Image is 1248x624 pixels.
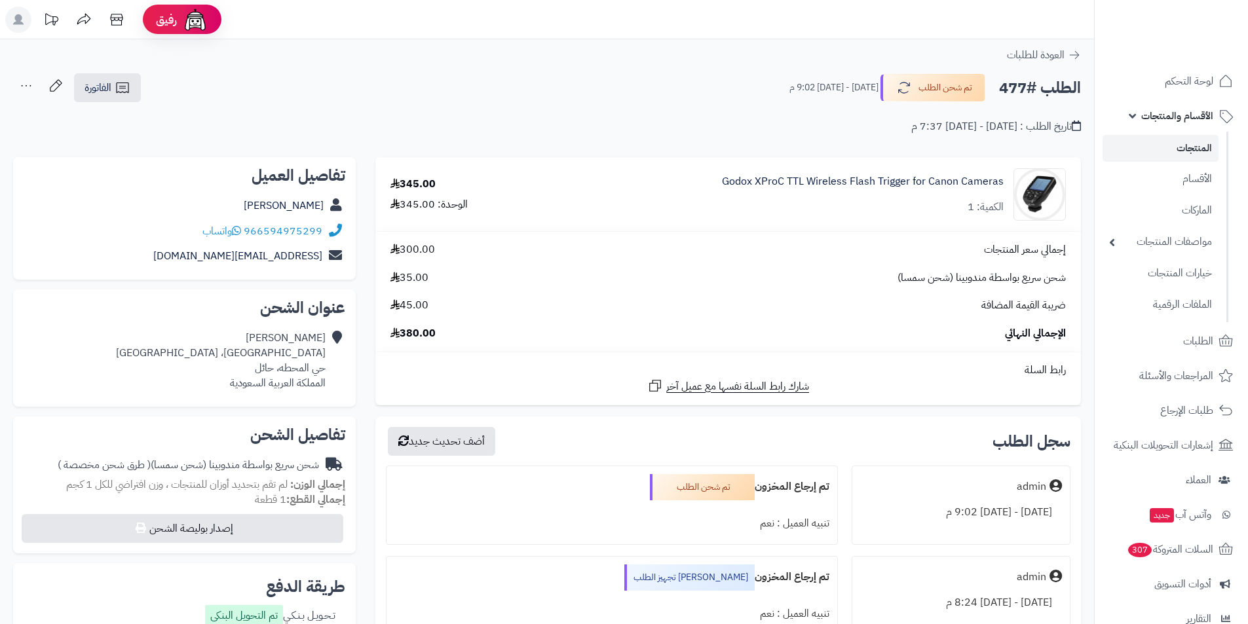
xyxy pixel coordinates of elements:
[1103,464,1240,496] a: العملاء
[244,223,322,239] a: 966594975299
[1114,436,1213,454] span: إشعارات التحويلات البنكية
[394,511,829,536] div: تنبيه العميل : نعم
[85,80,111,96] span: الفاتورة
[1139,367,1213,385] span: المراجعات والأسئلة
[390,197,468,212] div: الوحدة: 345.00
[1154,575,1211,593] span: أدوات التسويق
[1165,72,1213,90] span: لوحة التحكم
[666,379,809,394] span: شارك رابط السلة نفسها مع عميل آخر
[58,457,151,473] span: ( طرق شحن مخصصة )
[1183,332,1213,350] span: الطلبات
[755,479,829,494] b: تم إرجاع المخزون
[1103,165,1219,193] a: الأقسام
[1103,135,1219,162] a: المنتجات
[1103,65,1240,97] a: لوحة التحكم
[390,270,428,285] span: 35.00
[624,564,755,591] div: [PERSON_NAME] تجهيز الطلب
[860,590,1062,615] div: [DATE] - [DATE] 8:24 م
[255,492,345,507] small: 1 قطعة
[984,242,1066,257] span: إجمالي سعر المنتجات
[35,7,67,36] a: تحديثات المنصة
[1103,534,1240,565] a: السلات المتروكة307
[58,458,319,473] div: شحن سريع بواسطة مندوبينا (شحن سمسا)
[898,270,1066,285] span: شحن سريع بواسطة مندوبينا (شحن سمسا)
[1148,505,1211,524] span: وآتس آب
[1150,508,1174,523] span: جديد
[860,500,1062,525] div: [DATE] - [DATE] 9:02 م
[1128,543,1152,557] span: 307
[999,75,1081,101] h2: الطلب #477
[1007,47,1065,63] span: العودة للطلبات
[1103,259,1219,287] a: خيارات المنتجات
[24,427,345,443] h2: تفاصيل الشحن
[22,514,343,543] button: إصدار بوليصة الشحن
[993,433,1070,449] h3: سجل الطلب
[156,12,177,28] span: رفيق
[153,248,322,264] a: [EMAIL_ADDRESS][DOMAIN_NAME]
[388,427,495,456] button: أضف تحديث جديد
[981,298,1066,313] span: ضريبة القيمة المضافة
[1127,540,1213,559] span: السلات المتروكة
[789,81,879,94] small: [DATE] - [DATE] 9:02 م
[880,74,985,101] button: تم شحن الطلب
[1103,325,1240,357] a: الطلبات
[968,200,1004,215] div: الكمية: 1
[390,326,436,341] span: 380.00
[1007,47,1081,63] a: العودة للطلبات
[1014,168,1065,221] img: 1704130961-SA01070.1-800x1000-90x90.jpg
[24,168,345,183] h2: تفاصيل العميل
[116,331,326,390] div: [PERSON_NAME] [GEOGRAPHIC_DATA]، [GEOGRAPHIC_DATA] حي المحطه، حائل المملكة العربية السعودية
[722,174,1004,189] a: Godox XProC TTL Wireless Flash Trigger for Canon Cameras
[1103,430,1240,461] a: إشعارات التحويلات البنكية
[24,300,345,316] h2: عنوان الشحن
[755,569,829,585] b: تم إرجاع المخزون
[390,298,428,313] span: 45.00
[650,474,755,500] div: تم شحن الطلب
[202,223,241,239] a: واتساب
[182,7,208,33] img: ai-face.png
[290,477,345,492] strong: إجمالي الوزن:
[1017,570,1046,585] div: admin
[244,198,324,213] a: [PERSON_NAME]
[911,119,1081,134] div: تاريخ الطلب : [DATE] - [DATE] 7:37 م
[1103,499,1240,530] a: وآتس آبجديد
[74,73,141,102] a: الفاتورة
[1141,107,1213,125] span: الأقسام والمنتجات
[1103,395,1240,426] a: طلبات الإرجاع
[647,378,809,394] a: شارك رابط السلة نفسها مع عميل آخر
[1103,196,1219,225] a: الماركات
[381,363,1076,378] div: رابط السلة
[66,477,288,492] span: لم تقم بتحديد أوزان للمنتجات ، وزن افتراضي للكل 1 كجم
[390,242,435,257] span: 300.00
[1017,479,1046,494] div: admin
[286,492,345,507] strong: إجمالي القطع:
[1103,228,1219,256] a: مواصفات المنتجات
[1186,471,1211,489] span: العملاء
[1159,33,1236,61] img: logo-2.png
[266,579,345,595] h2: طريقة الدفع
[1103,360,1240,392] a: المراجعات والأسئلة
[1103,291,1219,319] a: الملفات الرقمية
[1005,326,1066,341] span: الإجمالي النهائي
[390,177,436,192] div: 345.00
[1160,401,1213,420] span: طلبات الإرجاع
[1103,568,1240,600] a: أدوات التسويق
